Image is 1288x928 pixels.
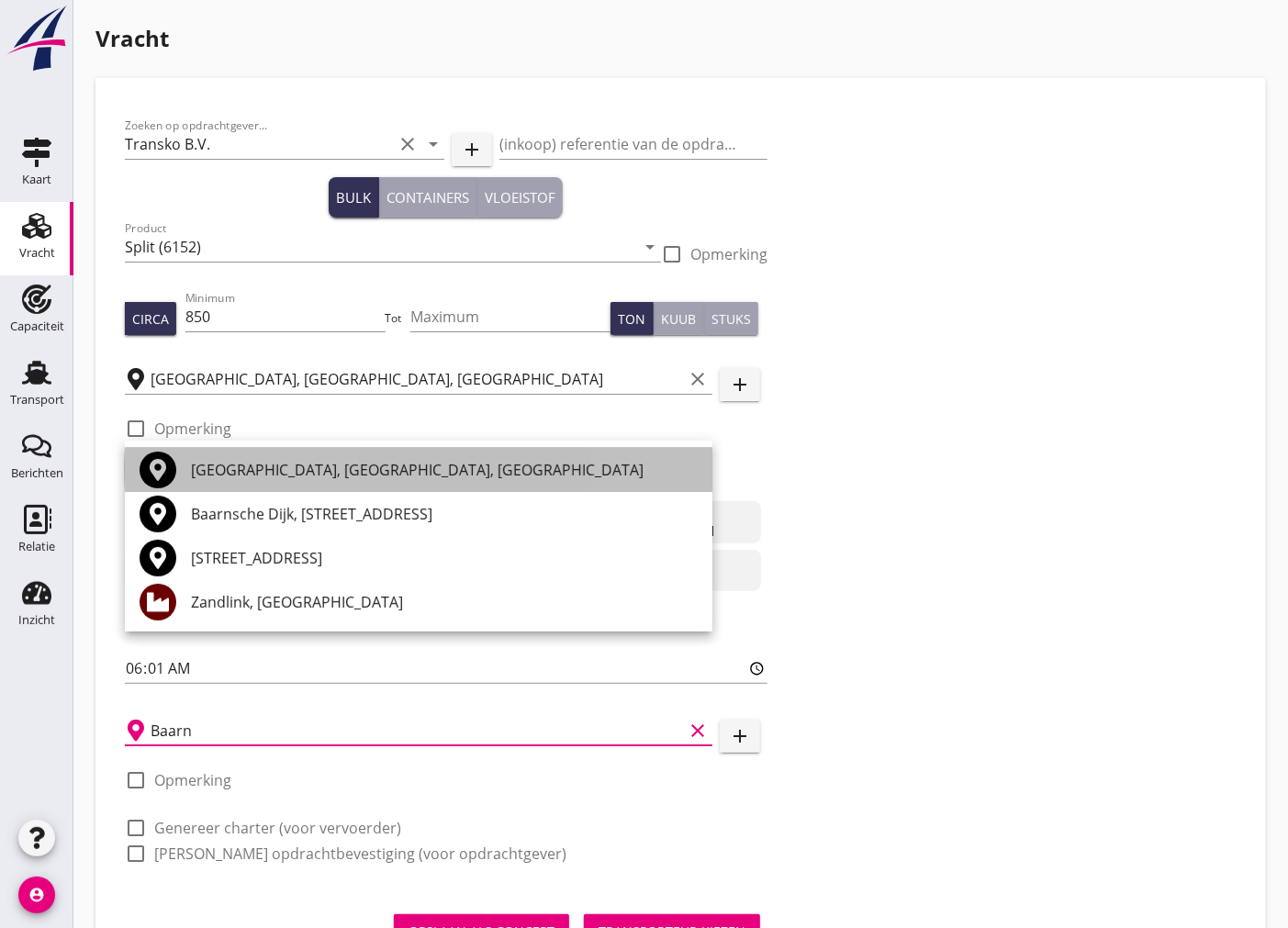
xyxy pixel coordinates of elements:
[191,591,698,613] div: Zandlink, [GEOGRAPHIC_DATA]
[154,844,566,863] label: [PERSON_NAME] opdrachtbevestiging (voor opdrachtgever)
[386,310,411,327] div: Tot
[154,819,401,837] label: Genereer charter (voor vervoerder)
[125,302,176,335] button: Circa
[10,394,64,406] div: Transport
[610,302,654,335] button: Ton
[95,22,1266,55] h1: Vracht
[154,419,231,438] label: Opmerking
[711,309,751,329] div: Stuks
[10,320,64,332] div: Capaciteit
[11,467,63,479] div: Berichten
[499,129,767,159] input: (inkoop) referentie van de opdrachtgever
[410,302,610,331] input: Maximum
[397,133,419,155] i: clear
[639,236,661,258] i: arrow_drop_down
[687,720,709,742] i: clear
[461,139,483,161] i: add
[477,177,563,218] button: Vloeistof
[336,187,371,208] div: Bulk
[386,187,469,208] div: Containers
[151,716,683,745] input: Losplaats
[191,459,698,481] div: [GEOGRAPHIC_DATA], [GEOGRAPHIC_DATA], [GEOGRAPHIC_DATA]
[4,5,70,73] img: logo-small.a267ee39.svg
[654,302,704,335] button: Kuub
[22,173,51,185] div: Kaart
[485,187,555,208] div: Vloeistof
[618,309,645,329] div: Ton
[191,503,698,525] div: Baarnsche Dijk, [STREET_ADDRESS]
[19,247,55,259] div: Vracht
[191,547,698,569] div: [STREET_ADDRESS]
[729,725,751,747] i: add
[151,364,683,394] input: Laadplaats
[687,368,709,390] i: clear
[422,133,444,155] i: arrow_drop_down
[132,309,169,329] div: Circa
[661,309,696,329] div: Kuub
[154,771,231,789] label: Opmerking
[329,177,379,218] button: Bulk
[704,302,758,335] button: Stuks
[18,877,55,913] i: account_circle
[125,232,635,262] input: Product
[18,614,55,626] div: Inzicht
[729,374,751,396] i: add
[379,177,477,218] button: Containers
[18,541,55,553] div: Relatie
[185,302,386,331] input: Minimum
[125,129,393,159] input: Zoeken op opdrachtgever...
[690,245,767,263] label: Opmerking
